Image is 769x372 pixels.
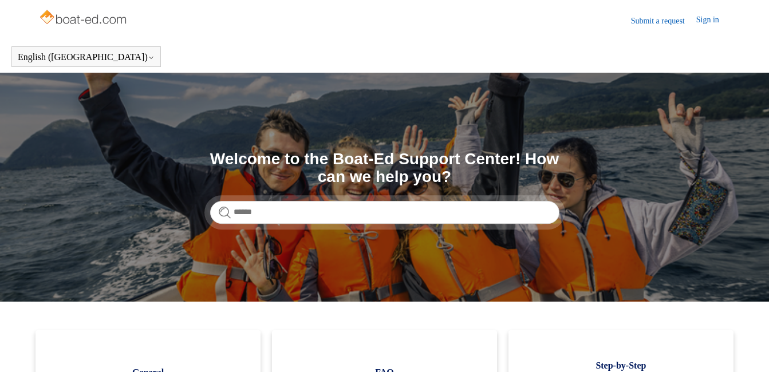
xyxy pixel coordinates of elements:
a: Sign in [696,14,731,27]
img: Boat-Ed Help Center home page [38,7,129,30]
a: Submit a request [631,15,696,27]
button: English ([GEOGRAPHIC_DATA]) [18,52,155,62]
div: Live chat [731,334,760,363]
h1: Welcome to the Boat-Ed Support Center! How can we help you? [210,151,559,186]
input: Search [210,201,559,224]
